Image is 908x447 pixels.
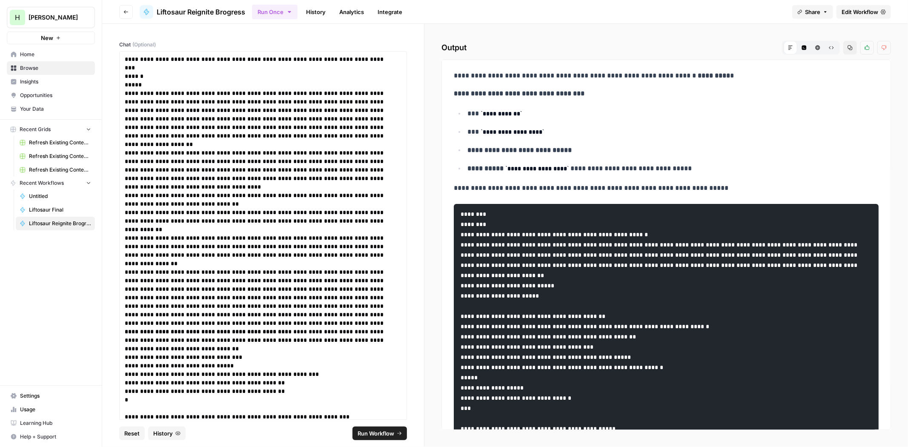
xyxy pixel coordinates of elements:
[16,217,95,230] a: Liftosaur Reignite Brogress
[20,51,91,58] span: Home
[29,192,91,200] span: Untitled
[124,429,140,438] span: Reset
[7,7,95,28] button: Workspace: Hasbrook
[792,5,833,19] button: Share
[20,126,51,133] span: Recent Grids
[334,5,369,19] a: Analytics
[372,5,407,19] a: Integrate
[20,105,91,113] span: Your Data
[7,61,95,75] a: Browse
[16,163,95,177] a: Refresh Existing Content Only Based on SERP
[148,427,186,440] button: History
[29,139,91,146] span: Refresh Existing Content (1)
[29,206,91,214] span: Liftosaur Final
[16,189,95,203] a: Untitled
[16,149,95,163] a: Refresh Existing Content [DATE] Deleted AEO, doesn't work now
[20,78,91,86] span: Insights
[7,177,95,189] button: Recent Workflows
[29,220,91,227] span: Liftosaur Reignite Brogress
[7,102,95,116] a: Your Data
[7,416,95,430] a: Learning Hub
[29,13,80,22] span: [PERSON_NAME]
[41,34,53,42] span: New
[29,152,91,160] span: Refresh Existing Content [DATE] Deleted AEO, doesn't work now
[252,5,298,19] button: Run Once
[157,7,245,17] span: Liftosaur Reignite Brogress
[15,12,20,23] span: H
[20,179,64,187] span: Recent Workflows
[132,41,156,49] span: (Optional)
[20,392,91,400] span: Settings
[7,403,95,416] a: Usage
[20,92,91,99] span: Opportunities
[805,8,820,16] span: Share
[153,429,173,438] span: History
[358,429,394,438] span: Run Workflow
[441,41,891,54] h2: Output
[7,89,95,102] a: Opportunities
[7,48,95,61] a: Home
[20,64,91,72] span: Browse
[29,166,91,174] span: Refresh Existing Content Only Based on SERP
[7,123,95,136] button: Recent Grids
[20,433,91,441] span: Help + Support
[119,41,407,49] label: Chat
[20,406,91,413] span: Usage
[16,203,95,217] a: Liftosaur Final
[7,430,95,444] button: Help + Support
[7,32,95,44] button: New
[7,75,95,89] a: Insights
[140,5,245,19] a: Liftosaur Reignite Brogress
[352,427,407,440] button: Run Workflow
[20,419,91,427] span: Learning Hub
[7,389,95,403] a: Settings
[119,427,145,440] button: Reset
[836,5,891,19] a: Edit Workflow
[16,136,95,149] a: Refresh Existing Content (1)
[842,8,878,16] span: Edit Workflow
[301,5,331,19] a: History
